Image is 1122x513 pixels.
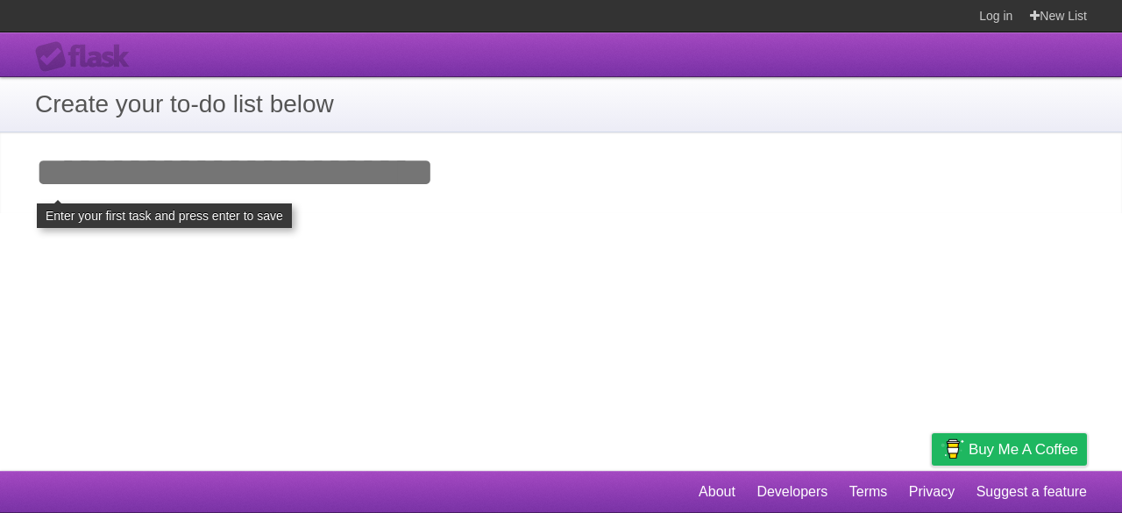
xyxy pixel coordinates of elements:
[35,41,140,73] div: Flask
[941,434,964,464] img: Buy me a coffee
[932,433,1087,466] a: Buy me a coffee
[976,475,1087,509] a: Suggest a feature
[699,475,735,509] a: About
[756,475,827,509] a: Developers
[969,434,1078,465] span: Buy me a coffee
[849,475,888,509] a: Terms
[909,475,955,509] a: Privacy
[35,86,1087,123] h1: Create your to-do list below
